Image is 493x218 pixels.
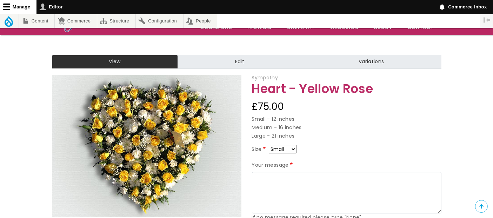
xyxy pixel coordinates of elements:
[184,14,217,28] a: People
[252,82,441,96] h1: Heart - Yellow Rose
[55,14,96,28] a: Commerce
[136,14,183,28] a: Configuration
[178,55,301,69] a: Edit
[301,55,441,69] a: Variations
[52,75,241,217] img: Heart - Yellow Rose
[252,98,441,115] div: £75.00
[19,14,54,28] a: Content
[252,115,441,140] p: Small - 12 inches Medium - 16 inches Large - 21 inches
[52,55,178,69] a: View
[481,14,493,26] button: Vertical orientation
[252,74,278,81] span: Sympathy
[97,14,135,28] a: Structure
[47,55,447,69] nav: Tabs
[252,161,294,170] label: Your message
[252,145,267,154] label: Size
